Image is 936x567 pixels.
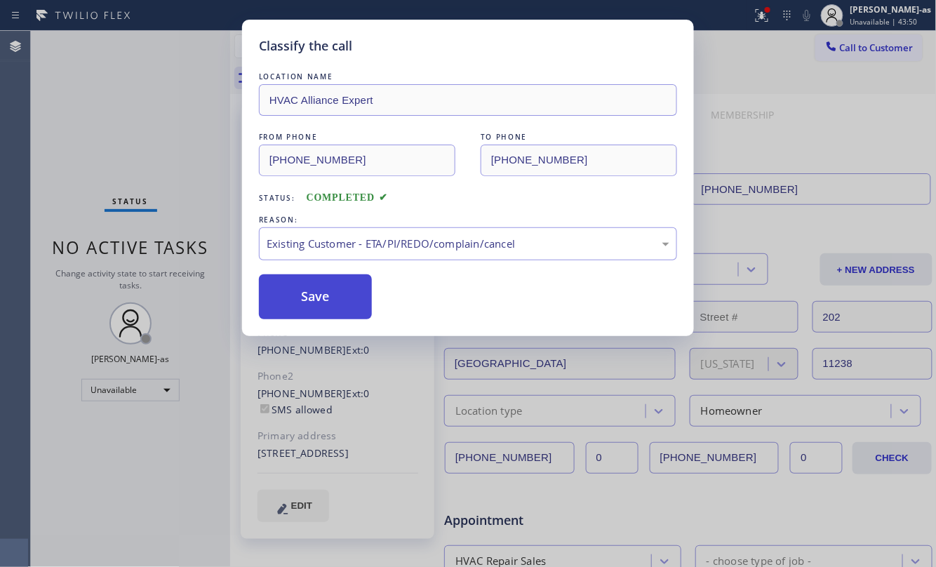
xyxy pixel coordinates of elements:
input: From phone [259,145,455,176]
div: LOCATION NAME [259,69,677,84]
span: Status: [259,193,295,203]
span: COMPLETED [307,192,388,203]
input: To phone [481,145,677,176]
h5: Classify the call [259,36,352,55]
div: REASON: [259,213,677,227]
div: FROM PHONE [259,130,455,145]
div: TO PHONE [481,130,677,145]
div: Existing Customer - ETA/PI/REDO/complain/cancel [267,236,669,252]
button: Save [259,274,372,319]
